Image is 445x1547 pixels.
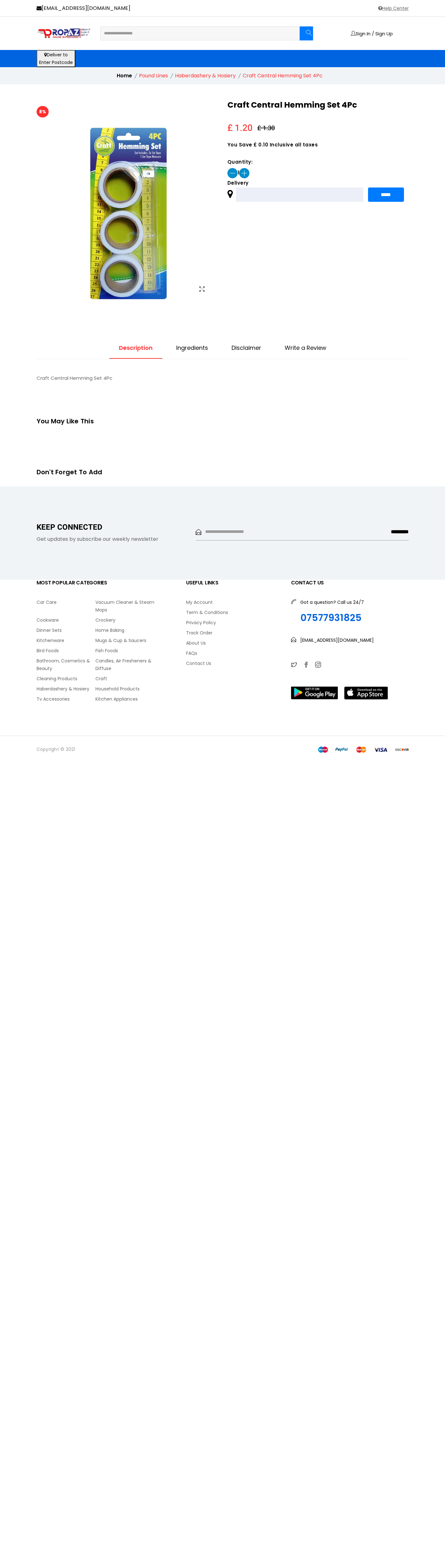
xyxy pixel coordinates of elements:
[37,598,95,606] a: Car Care
[300,612,364,624] a: 07577931825
[351,31,393,36] a: Sign In / Sign Up
[377,4,409,12] a: Help Center
[275,344,336,359] a: Write a Review
[227,158,409,166] span: Quantity:
[300,598,364,606] p: Got a question? Call us 24/7
[37,580,154,586] h3: Most Popular Categories
[239,168,249,178] img: qty-plus
[37,685,95,693] a: Haberdashery & Hosiery
[243,72,323,80] li: Craft Central Hemming Set 4Pc
[291,580,409,586] h3: Contact Us
[344,687,388,700] img: app-store
[227,180,409,185] span: Delivery
[37,647,95,654] a: Bird Foods
[291,687,338,699] img: play-store
[186,619,282,626] a: Privacy Policy
[95,657,154,672] a: Candles, Air Fresheners & Diffuse
[186,649,282,657] a: FAQs
[186,598,282,606] a: My Account
[109,344,162,359] a: Description
[37,469,409,475] h2: Don't Forget To Add
[37,626,95,634] a: Dinner Sets
[186,609,282,616] a: Term & Conditions
[175,72,236,80] li: Haberdashery & Hosiery
[37,106,49,117] span: 8%
[37,4,130,12] a: [EMAIL_ADDRESS][DOMAIN_NAME]
[37,418,409,424] h2: You May Like This
[37,28,91,39] img: logo
[95,647,154,654] a: Fish Foods
[37,745,218,753] p: Copyright © 2021
[95,637,154,644] a: Mugs & Cup & Saucers
[139,72,168,80] li: Pound Lines
[227,100,409,110] h2: Craft Central Hemming Set 4Pc
[95,598,154,614] a: Vacuum Cleaner & Steam Mops
[186,580,282,586] h3: useful links
[37,695,95,703] a: Tv Accessories
[37,373,409,383] p: Craft Central Hemming Set 4Pc
[95,675,154,682] a: Craft
[95,626,154,634] a: Home Baking
[227,168,409,178] span: 1
[37,523,186,532] h2: keep connected
[37,50,75,67] button: Deliver toEnter Postcode
[227,124,253,132] span: £ 1.20
[37,535,186,543] p: Get updates by subscribe our weekly newsletter
[186,629,282,637] a: Track Order
[186,660,282,667] a: Contact Us
[95,616,154,624] a: Crockery
[95,685,154,693] a: Household Products
[257,124,275,132] span: £ 1.30
[95,695,154,703] a: Kitchen Appliances
[37,637,95,644] a: Kitchenware
[167,344,218,359] a: Ingredients
[37,616,95,624] a: Cookware
[227,168,238,178] img: qty-minus
[37,122,218,303] img: 20250104202541622.jpeg
[222,344,271,359] a: Disclaimer
[37,657,95,672] a: Bathroom, Cosmetics & Beauty
[227,142,409,147] span: You Save £ 0.10 Inclusive all taxes
[300,636,374,644] p: [EMAIL_ADDRESS][DOMAIN_NAME]
[117,72,132,79] a: Home
[37,675,95,682] a: Cleaning Products
[186,639,282,647] a: About Us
